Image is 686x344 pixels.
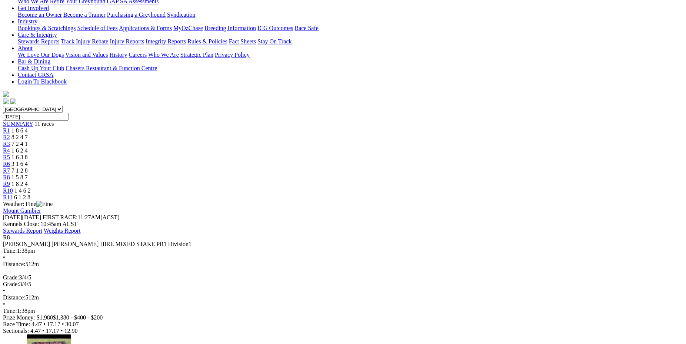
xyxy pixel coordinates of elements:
[61,328,63,334] span: •
[3,154,10,160] a: R5
[3,181,10,187] a: R9
[3,248,17,254] span: Time:
[77,25,117,31] a: Schedule of Fees
[42,328,44,334] span: •
[187,38,227,45] a: Rules & Policies
[11,147,28,154] span: 1 6 2 4
[18,18,37,24] a: Industry
[18,65,64,71] a: Cash Up Your Club
[61,38,108,45] a: Track Injury Rebate
[30,328,41,334] span: 4.47
[3,167,10,174] a: R7
[3,294,683,301] div: 512m
[3,134,10,140] a: R2
[3,294,25,301] span: Distance:
[3,174,10,180] a: R8
[3,241,683,248] div: [PERSON_NAME] [PERSON_NAME] HIRE MIXED STAKE PR1 Division1
[3,227,42,234] a: Stewards Report
[43,214,120,220] span: 11:27AM(ACST)
[14,187,31,194] span: 1 4 6 2
[3,248,683,254] div: 1:38pm
[3,91,9,97] img: logo-grsa-white.png
[3,274,19,281] span: Grade:
[3,328,29,334] span: Sectionals:
[64,328,77,334] span: 12.90
[14,194,30,200] span: 6 1 2 8
[204,25,256,31] a: Breeding Information
[3,187,13,194] a: R10
[18,12,62,18] a: Become an Owner
[3,121,33,127] a: SUMMARY
[18,5,49,11] a: Get Involved
[229,38,256,45] a: Fact Sheets
[53,314,103,321] span: $1,380 - $400 - $200
[18,12,683,18] div: Get Involved
[3,113,69,121] input: Select date
[257,38,292,45] a: Stay On Track
[3,308,683,314] div: 1:38pm
[107,12,166,18] a: Purchasing a Greyhound
[34,121,54,127] span: 11 races
[146,38,186,45] a: Integrity Reports
[129,52,147,58] a: Careers
[173,25,203,31] a: MyOzChase
[18,25,683,32] div: Industry
[11,167,28,174] span: 7 1 2 8
[3,281,683,288] div: 3/4/5
[43,321,46,327] span: •
[3,261,25,267] span: Distance:
[119,25,172,31] a: Applications & Forms
[110,38,144,45] a: Injury Reports
[3,261,683,268] div: 512m
[3,274,683,281] div: 3/4/5
[46,328,59,334] span: 17.17
[18,32,57,38] a: Care & Integrity
[3,288,5,294] span: •
[3,127,10,134] span: R1
[3,98,9,104] img: facebook.svg
[63,12,106,18] a: Become a Trainer
[3,214,41,220] span: [DATE]
[18,25,76,31] a: Bookings & Scratchings
[3,201,53,207] span: Weather: Fine
[294,25,318,31] a: Race Safe
[18,65,683,72] div: Bar & Dining
[11,174,28,180] span: 1 5 8 7
[43,214,77,220] span: FIRST RACE:
[3,314,683,321] div: Prize Money: $1,980
[11,127,28,134] span: 1 8 6 4
[18,45,33,51] a: About
[3,221,683,227] div: Kennels Close: 10:45am ACST
[18,38,683,45] div: Care & Integrity
[18,38,59,45] a: Stewards Reports
[65,52,108,58] a: Vision and Values
[18,58,50,65] a: Bar & Dining
[66,65,157,71] a: Chasers Restaurant & Function Centre
[109,52,127,58] a: History
[3,254,5,261] span: •
[18,52,64,58] a: We Love Our Dogs
[148,52,179,58] a: Who We Are
[257,25,293,31] a: ICG Outcomes
[3,141,10,147] a: R3
[18,78,67,85] a: Login To Blackbook
[3,161,10,167] a: R6
[31,321,42,327] span: 4.47
[47,321,60,327] span: 17.17
[11,134,28,140] span: 8 2 4 7
[10,98,16,104] img: twitter.svg
[3,321,30,327] span: Race Time:
[11,181,28,187] span: 1 8 2 4
[3,194,13,200] a: R11
[36,201,53,207] img: Fine
[3,281,19,287] span: Grade:
[62,321,64,327] span: •
[18,52,683,58] div: About
[167,12,195,18] a: Syndication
